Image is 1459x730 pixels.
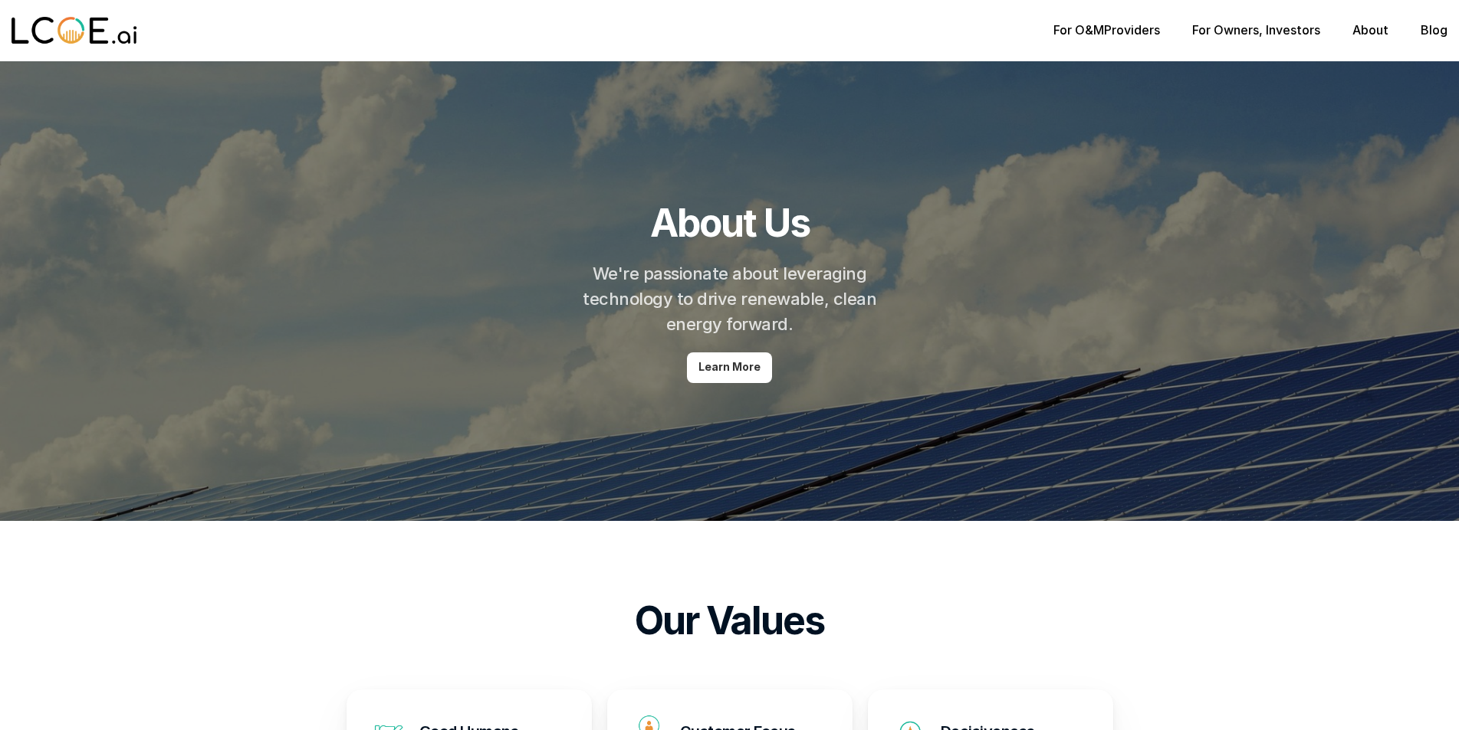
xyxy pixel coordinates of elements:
a: Learn More [687,352,772,383]
h2: We're passionate about leveraging technology to drive renewable, clean energy forward. [580,261,879,337]
h1: About Us [650,200,810,246]
a: Blog [1421,22,1447,38]
p: Learn More [698,361,761,374]
a: For Owners [1192,22,1259,38]
a: For O&M [1053,22,1104,38]
iframe: Chat Widget [1183,534,1459,730]
p: Providers [1053,23,1160,38]
a: About [1352,22,1388,38]
p: , Investors [1192,23,1320,38]
h2: Our Values [635,597,824,643]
